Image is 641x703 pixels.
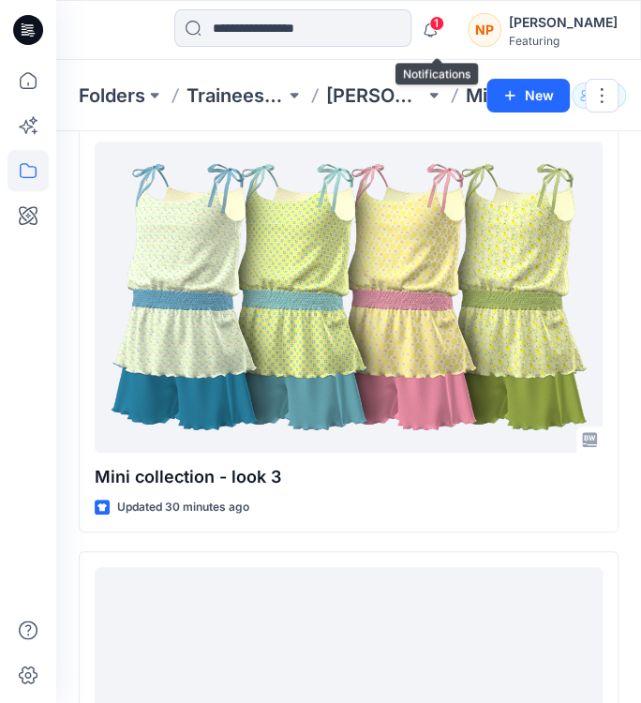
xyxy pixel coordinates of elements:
[468,13,501,47] div: NP
[117,498,249,517] p: Updated 30 minutes ago
[509,34,618,48] div: Featuring
[95,142,603,453] a: Mini collection - look 3
[509,11,618,34] div: [PERSON_NAME]
[95,464,603,490] p: Mini collection - look 3
[572,82,626,109] button: 4
[466,82,564,109] p: Mini collection
[79,82,145,109] a: Folders
[186,82,285,109] a: Trainees assignment
[429,16,444,31] span: 1
[326,82,425,109] a: [PERSON_NAME]
[486,79,570,112] button: New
